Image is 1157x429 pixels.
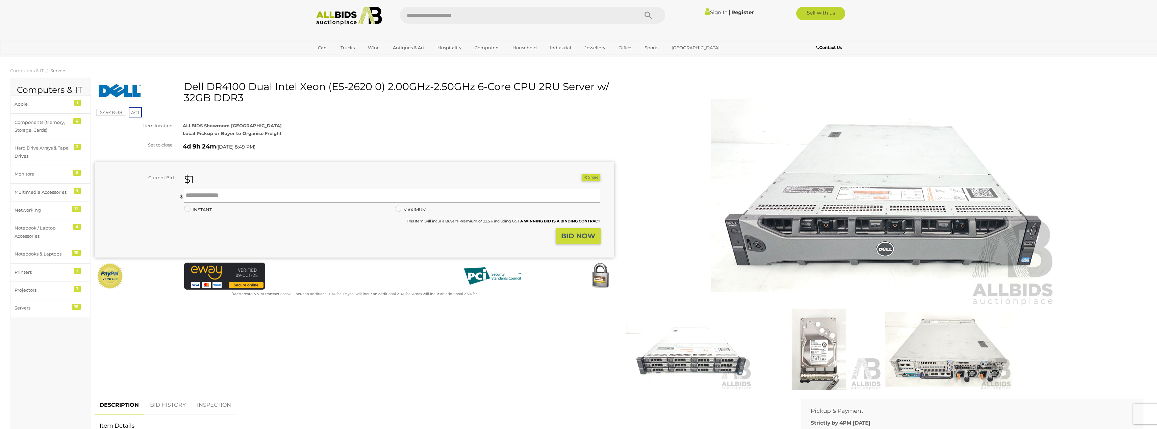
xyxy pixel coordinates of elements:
[96,263,124,290] img: Official PayPal Seal
[145,395,191,415] a: BID HISTORY
[582,174,600,181] button: Share
[10,263,91,281] a: Printers 2
[73,170,81,176] div: 6
[587,263,614,290] img: Secured by Rapid SSL
[580,42,610,53] a: Jewellery
[15,100,70,108] div: Apple
[95,395,144,415] a: DESCRIPTION
[184,173,194,186] strong: $1
[73,224,81,230] div: 4
[546,42,576,53] a: Industrial
[626,309,752,390] img: Dell DR4100 Dual Intel Xeon (E5-2620 0) 2.00GHz-2.50GHz 6-Core CPU 2RU Server w/ 32GB DDR3
[10,299,91,317] a: Servers 15
[184,206,212,214] label: INSTANT
[15,170,70,178] div: Monitors
[96,110,126,115] a: 54948-38
[10,139,91,165] a: Hard Drive Arrays & Tape Drives 2
[72,250,81,256] div: 15
[388,42,429,53] a: Antiques & Art
[15,188,70,196] div: Multimedia Accessories
[10,183,91,201] a: Multimedia Accessories 7
[72,206,81,212] div: 12
[183,131,282,136] strong: Local Pickup or Buyer to Organise Freight
[705,9,728,16] a: Sign In
[508,42,541,53] a: Household
[470,42,504,53] a: Computers
[433,42,466,53] a: Hospitality
[395,206,426,214] label: MAXIMUM
[10,113,91,139] a: Components (Memory, Storage, Cards) 4
[96,109,126,116] mark: 54948-38
[15,304,70,312] div: Servers
[10,219,91,245] a: Notebook / Laptop Accessories 4
[731,9,754,16] a: Register
[556,228,601,244] button: BID NOW
[811,420,871,426] b: Strictly by 4PM [DATE]
[95,174,179,182] div: Current Bid
[667,42,724,53] a: [GEOGRAPHIC_DATA]
[183,123,282,128] strong: ALLBIDS Showroom [GEOGRAPHIC_DATA]
[312,7,386,25] img: Allbids.com.au
[100,423,785,429] h2: Item Details
[15,224,70,240] div: Notebook / Laptop Accessories
[17,85,84,95] h2: Computers & IT
[232,292,478,296] small: Mastercard & Visa transactions will incur an additional 1.9% fee. Paypal will incur an additional...
[313,42,332,53] a: Cars
[816,44,844,51] a: Contact Us
[74,100,81,106] div: 1
[184,263,265,290] img: eWAY Payment Gateway
[520,219,600,223] b: A WINNING BID IS A BINDING CONTRACT
[574,174,581,181] li: Watch this item
[10,281,91,299] a: Projectors 3
[458,263,526,290] img: PCI DSS compliant
[614,42,636,53] a: Office
[10,68,44,73] a: Computers & IT
[74,286,81,292] div: 3
[561,232,595,240] strong: BID NOW
[98,83,142,99] img: Dell DR4100 Dual Intel Xeon (E5-2620 0) 2.00GHz-2.50GHz 6-Core CPU 2RU Server w/ 32GB DDR3
[885,309,1012,390] img: Dell DR4100 Dual Intel Xeon (E5-2620 0) 2.00GHz-2.50GHz 6-Core CPU 2RU Server w/ 32GB DDR3
[15,206,70,214] div: Networking
[729,8,730,16] span: |
[336,42,359,53] a: Trucks
[631,7,665,24] button: Search
[10,245,91,263] a: Notebooks & Laptops 15
[15,250,70,258] div: Notebooks & Laptops
[15,268,70,276] div: Printers
[10,201,91,219] a: Networking 12
[10,95,91,113] a: Apple 1
[73,118,81,124] div: 4
[74,268,81,274] div: 2
[98,81,612,103] h1: Dell DR4100 Dual Intel Xeon (E5-2620 0) 2.00GHz-2.50GHz 6-Core CPU 2RU Server w/ 32GB DDR3
[90,122,178,130] div: Item location
[816,45,842,50] b: Contact Us
[407,219,600,223] small: This Item will incur a Buyer's Premium of 22.5% including GST.
[796,7,845,20] a: Sell with us
[183,143,216,150] strong: 4d 9h 24m
[90,141,178,149] div: Set to close
[15,286,70,294] div: Projectors
[74,144,81,150] div: 2
[50,68,66,73] a: Servers
[72,304,81,310] div: 15
[129,107,142,117] span: ACT
[218,144,254,150] span: [DATE] 8:49 PM
[15,118,70,134] div: Components (Memory, Storage, Cards)
[711,84,1057,307] img: Dell DR4100 Dual Intel Xeon (E5-2620 0) 2.00GHz-2.50GHz 6-Core CPU 2RU Server w/ 32GB DDR3
[10,165,91,183] a: Monitors 6
[74,188,81,194] div: 7
[640,42,663,53] a: Sports
[363,42,384,53] a: Wine
[756,309,882,390] img: Dell DR4100 Dual Intel Xeon (E5-2620 0) 2.00GHz-2.50GHz 6-Core CPU 2RU Server w/ 32GB DDR3
[15,144,70,160] div: Hard Drive Arrays & Tape Drives
[811,408,1123,414] h2: Pickup & Payment
[192,395,236,415] a: INSPECTION
[216,144,255,150] span: ( )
